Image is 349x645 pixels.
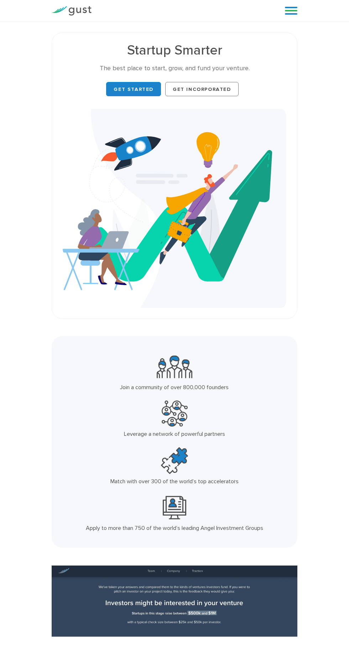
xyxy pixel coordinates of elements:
[165,82,239,96] a: Get Incorporated
[157,354,192,380] img: Community Founders
[84,429,265,439] div: Leverage a network of powerful partners
[162,401,188,427] img: Powerful Partners
[63,64,286,73] div: The best place to start, grow, and fund your venture.
[161,447,188,474] img: Top Accelerators
[52,6,92,16] img: Gust Logo
[63,109,286,308] img: Startup Smarter Hero
[163,495,186,521] img: Leading Angel Investment
[84,477,265,486] div: Match with over 300 of the world’s top accelerators
[84,523,265,533] div: Apply to more than 750 of the world’s leading Angel Investment Groups
[84,383,265,392] div: Join a community of over 800,000 founders
[63,43,286,57] h1: Startup Smarter
[106,82,161,96] a: Get Started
